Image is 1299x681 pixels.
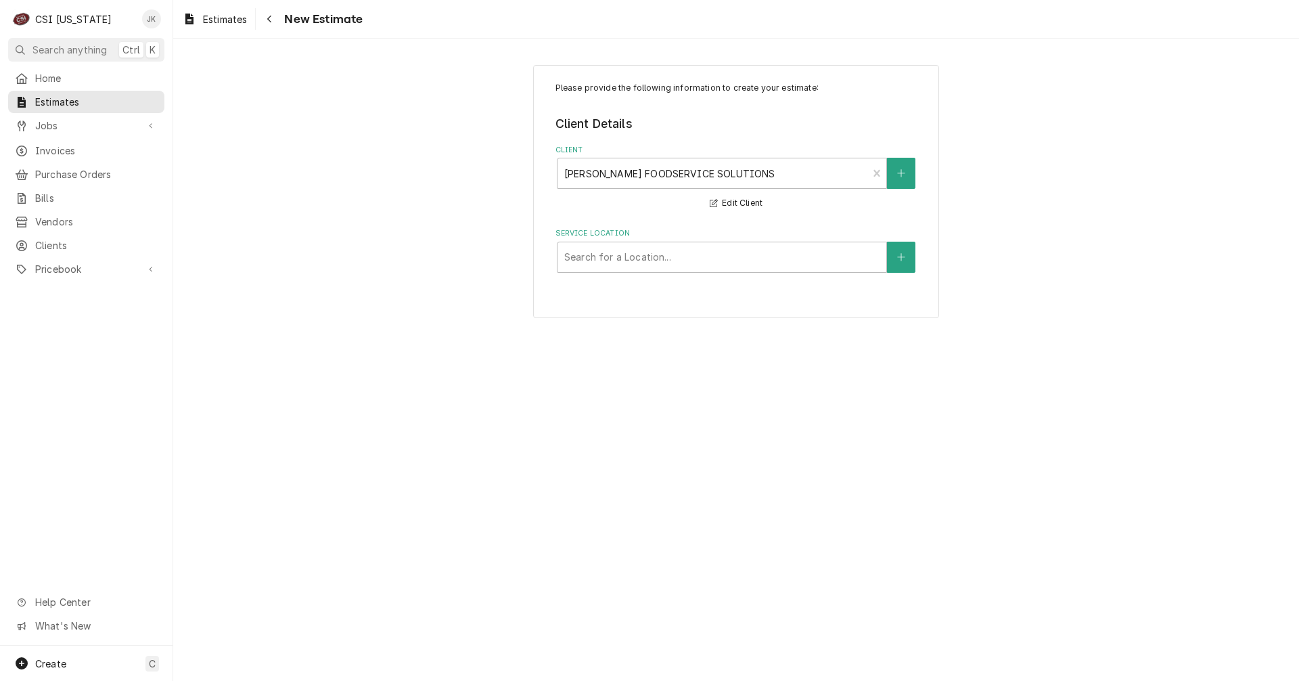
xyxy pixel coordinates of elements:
a: Go to What's New [8,615,164,637]
span: Purchase Orders [35,167,158,181]
div: Estimate Create/Update Form [555,82,917,273]
span: C [149,657,156,671]
a: Estimates [8,91,164,113]
span: Invoices [35,144,158,158]
label: Service Location [555,228,917,239]
a: Go to Jobs [8,114,164,137]
a: Clients [8,234,164,257]
a: Home [8,67,164,89]
a: Estimates [177,8,252,30]
span: Estimates [203,12,247,26]
a: Bills [8,187,164,209]
a: Go to Pricebook [8,258,164,280]
span: Search anything [32,43,107,57]
label: Client [555,145,917,156]
legend: Client Details [555,115,917,133]
div: Estimate Create/Update [533,65,939,319]
a: Invoices [8,139,164,162]
span: Bills [35,191,158,205]
span: Home [35,71,158,85]
a: Purchase Orders [8,163,164,185]
div: CSI [US_STATE] [35,12,112,26]
div: CSI Kentucky's Avatar [12,9,31,28]
button: Search anythingCtrlK [8,38,164,62]
button: Edit Client [708,195,765,212]
div: JK [142,9,161,28]
p: Please provide the following information to create your estimate: [555,82,917,94]
button: Navigate back [258,8,280,30]
span: Clients [35,238,158,252]
span: Help Center [35,595,156,609]
div: Client [555,145,917,212]
span: Jobs [35,118,137,133]
span: Estimates [35,95,158,109]
span: Pricebook [35,262,137,276]
span: Create [35,658,66,669]
svg: Create New Client [897,169,905,178]
span: Ctrl [122,43,140,57]
span: K [150,43,156,57]
a: Vendors [8,211,164,233]
button: Create New Location [887,242,915,273]
a: Go to Help Center [8,591,164,613]
span: Vendors [35,215,158,229]
button: Create New Client [887,158,915,189]
span: New Estimate [280,10,363,28]
div: C [12,9,31,28]
div: Jeff Kuehl's Avatar [142,9,161,28]
svg: Create New Location [897,252,905,262]
span: What's New [35,619,156,633]
div: Service Location [555,228,917,272]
